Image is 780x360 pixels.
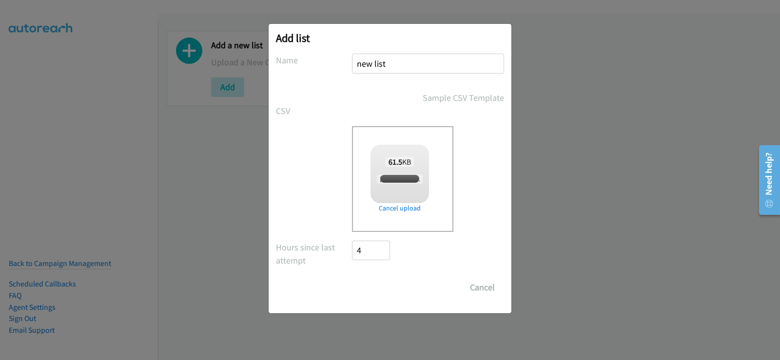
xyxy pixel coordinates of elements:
span: [PERSON_NAME] CSICO.csv [377,174,454,184]
strong: 61.5 [389,157,402,167]
span: KB [386,157,414,167]
a: Sample CSV Template [423,91,504,104]
label: Hours since last attempt [276,241,352,267]
label: Name [276,54,352,67]
iframe: Resource Center [752,141,780,219]
label: CSV [276,104,352,117]
h2: Add list [276,31,504,45]
a: Cancel upload [370,203,429,213]
button: Cancel [461,278,504,297]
